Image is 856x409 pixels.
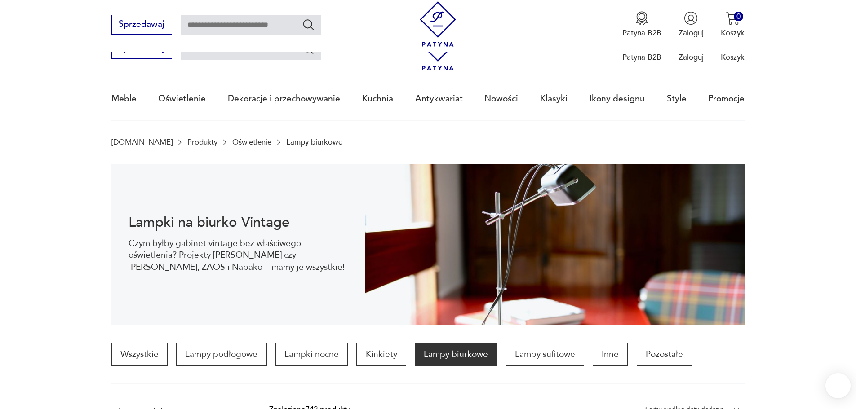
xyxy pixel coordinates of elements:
[637,343,692,366] a: Pozostałe
[158,78,206,119] a: Oświetlenie
[726,11,740,25] img: Ikona koszyka
[622,11,661,38] a: Ikona medaluPatyna B2B
[734,12,743,21] div: 0
[825,373,851,398] iframe: Smartsupp widget button
[721,11,745,38] button: 0Koszyk
[721,52,745,62] p: Koszyk
[667,78,687,119] a: Style
[721,28,745,38] p: Koszyk
[593,343,628,366] a: Inne
[176,343,266,366] a: Lampy podłogowe
[679,52,704,62] p: Zaloguj
[484,78,518,119] a: Nowości
[111,46,172,53] a: Sprzedawaj
[111,22,172,29] a: Sprzedawaj
[684,11,698,25] img: Ikonka użytkownika
[679,28,704,38] p: Zaloguj
[356,343,406,366] a: Kinkiety
[415,1,461,47] img: Patyna - sklep z meblami i dekoracjami vintage
[506,343,584,366] a: Lampy sufitowe
[365,164,745,325] img: 59de657ae7cec28172f985f34cc39cd0.jpg
[286,138,342,146] p: Lampy biurkowe
[540,78,568,119] a: Klasyki
[415,343,497,366] a: Lampy biurkowe
[302,18,315,31] button: Szukaj
[708,78,745,119] a: Promocje
[232,138,271,146] a: Oświetlenie
[679,11,704,38] button: Zaloguj
[362,78,393,119] a: Kuchnia
[111,138,173,146] a: [DOMAIN_NAME]
[228,78,340,119] a: Dekoracje i przechowywanie
[590,78,645,119] a: Ikony designu
[111,15,172,35] button: Sprzedawaj
[275,343,348,366] a: Lampki nocne
[622,11,661,38] button: Patyna B2B
[622,28,661,38] p: Patyna B2B
[111,343,168,366] a: Wszystkie
[622,52,661,62] p: Patyna B2B
[129,216,347,229] h1: Lampki na biurko Vintage
[415,78,463,119] a: Antykwariat
[129,237,347,273] p: Czym byłby gabinet vintage bez właściwego oświetlenia? Projekty [PERSON_NAME] czy [PERSON_NAME], ...
[302,42,315,55] button: Szukaj
[187,138,217,146] a: Produkty
[111,78,137,119] a: Meble
[635,11,649,25] img: Ikona medalu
